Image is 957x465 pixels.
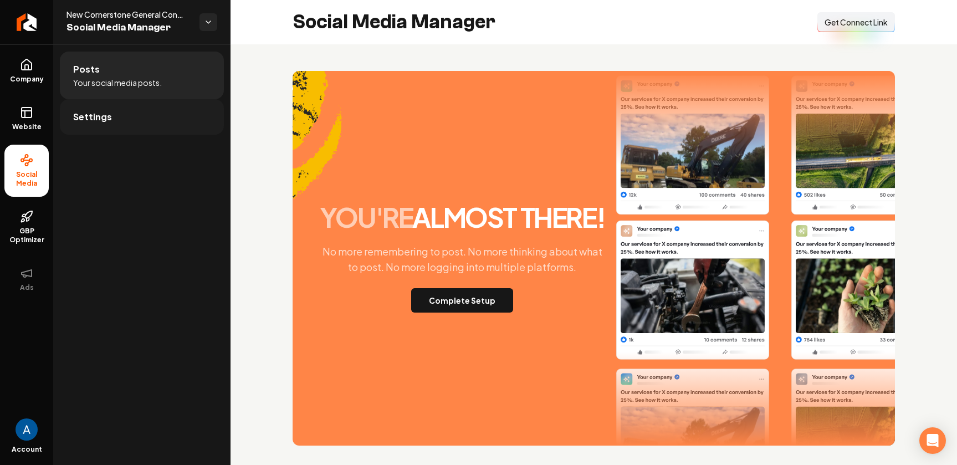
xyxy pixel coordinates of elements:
a: Company [4,49,49,93]
img: Post One [616,73,769,357]
span: GBP Optimizer [4,227,49,244]
h2: almost there! [320,204,605,231]
a: GBP Optimizer [4,201,49,253]
img: Post Two [791,78,944,362]
h2: Social Media Manager [293,11,495,33]
span: New Cornerstone General Construction INC [66,9,191,20]
img: Andrew Magana [16,418,38,441]
span: Company [6,75,48,84]
a: Settings [60,99,224,135]
img: Accent [293,71,342,231]
a: Website [4,97,49,140]
span: Social Media Manager [66,20,191,35]
button: Open user button [16,418,38,441]
button: Get Connect Link [817,12,895,32]
span: Get Connect Link [825,17,888,28]
button: Complete Setup [411,288,513,313]
span: Account [12,445,42,454]
img: Rebolt Logo [17,13,37,31]
span: Website [8,122,46,131]
p: No more remembering to post. No more thinking about what to post. No more logging into multiple p... [313,244,612,275]
div: Open Intercom Messenger [919,427,946,454]
span: you're [320,200,413,234]
span: Ads [16,283,38,292]
span: Social Media [4,170,49,188]
span: Settings [73,110,112,124]
button: Ads [4,258,49,301]
span: Your social media posts. [73,77,162,88]
span: Posts [73,63,100,76]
